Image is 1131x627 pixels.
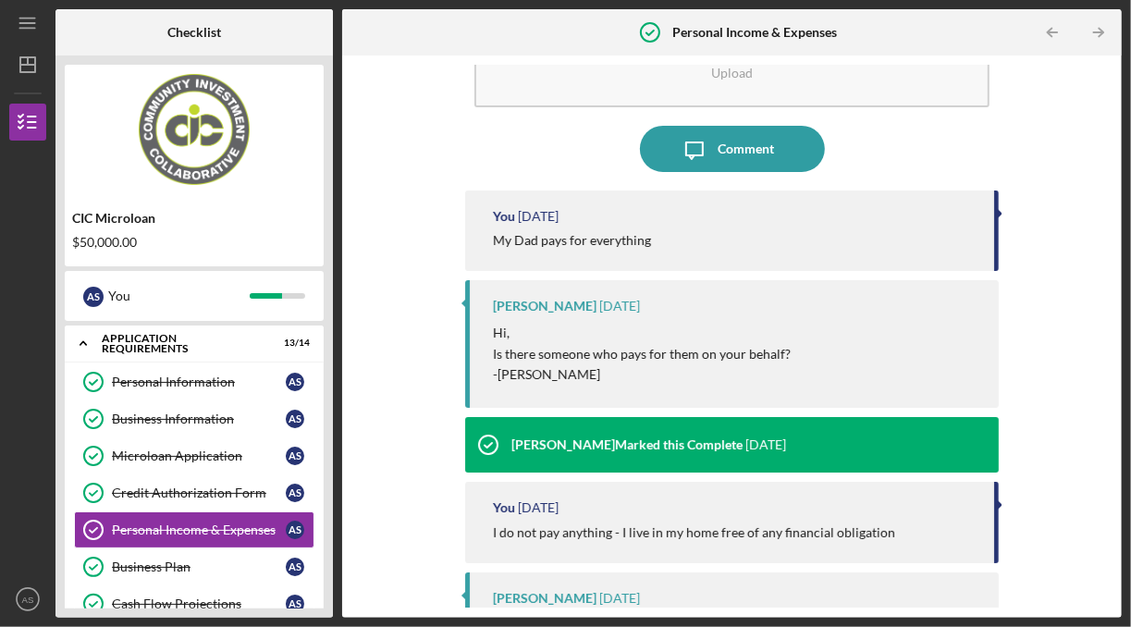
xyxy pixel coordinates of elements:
div: [PERSON_NAME] Marked this Complete [511,437,743,452]
a: Personal InformationAS [74,363,314,400]
a: Credit Authorization FormAS [74,474,314,511]
div: My Dad pays for everything [493,233,651,248]
div: [PERSON_NAME] [493,299,596,313]
div: A S [286,373,304,391]
time: 2025-10-07 13:37 [518,209,559,224]
a: Business InformationAS [74,400,314,437]
div: APPLICATION REQUIREMENTS [102,333,264,354]
div: Business Plan [112,559,286,574]
b: Personal Income & Expenses [673,25,838,40]
a: Cash Flow ProjectionsAS [74,585,314,622]
p: Hi, [493,323,791,343]
div: Upload [711,66,753,80]
a: Microloan ApplicationAS [74,437,314,474]
p: -[PERSON_NAME] [493,364,791,385]
button: AS [9,581,46,618]
div: You [108,280,250,312]
div: $50,000.00 [72,235,316,250]
div: I do not pay anything - I live in my home free of any financial obligation [493,525,895,540]
div: CIC Microloan [72,211,316,226]
div: A S [83,287,104,307]
div: You [493,500,515,515]
div: Comment [718,126,774,172]
div: [PERSON_NAME] [493,591,596,606]
div: A S [286,595,304,613]
a: Business PlanAS [74,548,314,585]
div: A S [286,484,304,502]
div: Microloan Application [112,449,286,463]
div: 13 / 14 [277,338,310,349]
p: Is there someone who pays for them on your behalf? [493,344,791,364]
div: A S [286,521,304,539]
a: Personal Income & ExpensesAS [74,511,314,548]
time: 2025-10-06 15:25 [745,437,786,452]
time: 2025-10-03 17:38 [599,591,640,606]
div: Cash Flow Projections [112,596,286,611]
b: Checklist [167,25,221,40]
div: A S [286,447,304,465]
div: Personal Information [112,375,286,389]
div: A S [286,410,304,428]
div: Business Information [112,412,286,426]
div: Credit Authorization Form [112,486,286,500]
time: 2025-10-06 15:26 [599,299,640,313]
text: AS [22,595,34,605]
div: A S [286,558,304,576]
div: You [493,209,515,224]
div: Personal Income & Expenses [112,522,286,537]
button: Comment [640,126,825,172]
time: 2025-10-03 18:42 [518,500,559,515]
img: Product logo [65,74,324,185]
